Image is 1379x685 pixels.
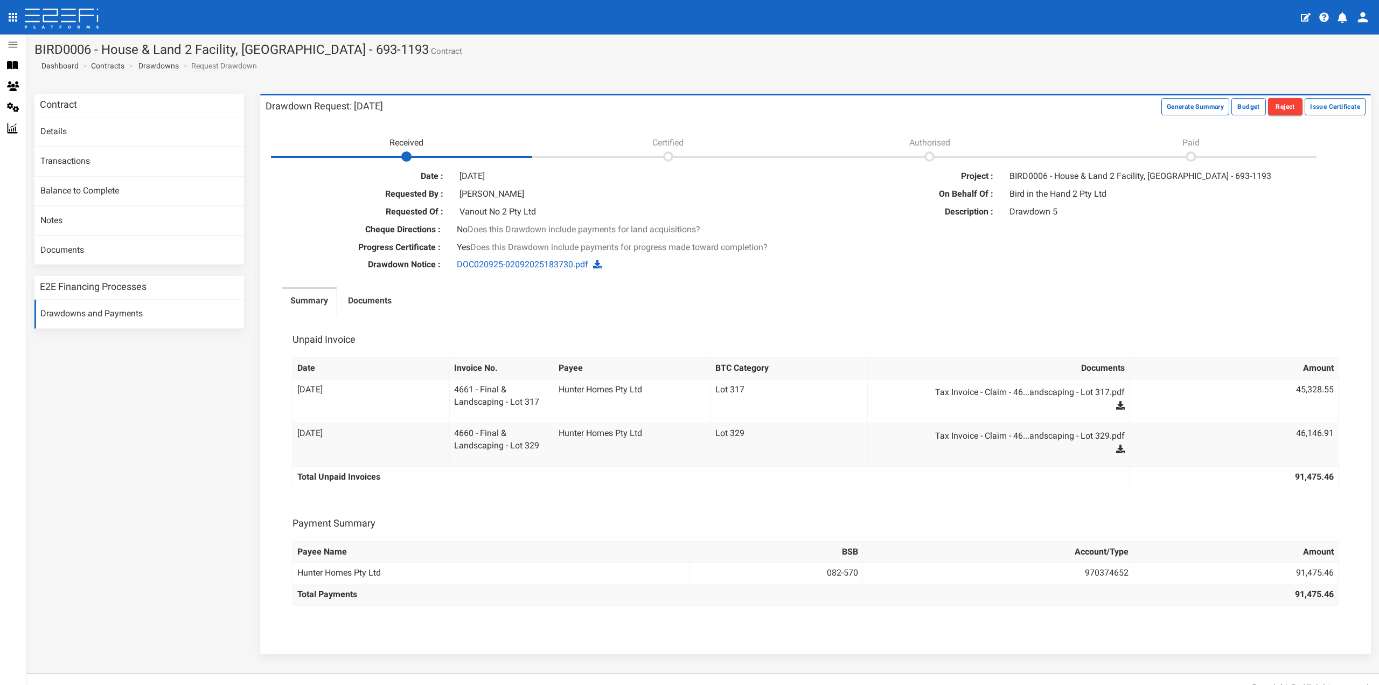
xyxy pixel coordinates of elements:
button: Issue Certificate [1305,98,1366,115]
small: Contract [429,47,462,56]
label: Description : [824,206,1001,218]
th: Date [292,357,449,379]
li: Request Drawdown [180,60,257,71]
button: Budget [1231,98,1266,115]
td: [DATE] [292,379,449,423]
td: Hunter Homes Pty Ltd [554,379,711,423]
label: Requested By : [274,188,451,200]
td: 91,475.46 [1133,563,1338,584]
a: Budget [1231,101,1268,111]
span: Paid [1182,137,1200,148]
label: Drawdown Notice : [266,259,449,271]
div: BIRD0006 - House & Land 2 Facility, [GEOGRAPHIC_DATA] - 693-1193 [1001,170,1357,183]
div: Drawdown 5 [1001,206,1357,218]
th: Total Payments [292,584,1133,606]
span: Dashboard [37,61,79,70]
th: Account/Type [863,541,1133,563]
span: Authorised [909,137,950,148]
a: Details [34,117,244,147]
label: Project : [824,170,1001,183]
a: Drawdowns [138,60,179,71]
a: Balance to Complete [34,177,244,206]
a: Notes [34,206,244,236]
a: Tax Invoice - Claim - 46...andscaping - Lot 317.pdf [883,384,1124,401]
button: Generate Summary [1161,98,1229,115]
a: Dashboard [37,60,79,71]
td: 4660 - Final & Landscaping - Lot 329 [449,423,554,466]
th: Documents [868,357,1129,379]
div: [PERSON_NAME] [451,188,807,200]
th: Amount [1133,541,1338,563]
td: Hunter Homes Pty Ltd [292,563,689,584]
td: 970374652 [863,563,1133,584]
span: Received [389,137,423,148]
td: 46,146.91 [1129,423,1338,466]
th: Total Unpaid Invoices [292,466,1129,488]
label: Cheque Directions : [266,224,449,236]
td: 45,328.55 [1129,379,1338,423]
th: BSB [689,541,862,563]
th: Invoice No. [449,357,554,379]
td: Lot 317 [711,379,868,423]
a: Documents [339,289,400,316]
a: Drawdowns and Payments [34,300,244,329]
span: Does this Drawdown include payments for progress made toward completion? [470,242,768,252]
th: Payee [554,357,711,379]
th: 91,475.46 [1133,584,1338,606]
a: Contracts [91,60,124,71]
div: Yes [449,241,1182,254]
a: Tax Invoice - Claim - 46...andscaping - Lot 329.pdf [883,427,1124,445]
h3: Contract [40,100,77,109]
a: Transactions [34,147,244,176]
div: [DATE] [451,170,807,183]
h3: Drawdown Request: [DATE] [266,101,383,111]
div: Bird in the Hand 2 Pty Ltd [1001,188,1357,200]
button: Reject [1268,98,1303,115]
label: Date : [274,170,451,183]
th: Payee Name [292,541,689,563]
h3: Payment Summary [292,518,375,528]
label: Requested Of : [274,206,451,218]
a: Documents [34,236,244,265]
label: Documents [348,295,392,307]
td: 4661 - Final & Landscaping - Lot 317 [449,379,554,423]
a: Issue Certificate [1305,101,1366,111]
a: Summary [282,289,337,316]
th: BTC Category [711,357,868,379]
th: 91,475.46 [1129,466,1338,488]
td: [DATE] [292,423,449,466]
div: No [449,224,1182,236]
td: Hunter Homes Pty Ltd [554,423,711,466]
label: Summary [290,295,328,307]
h3: Unpaid Invoice [292,335,356,344]
a: DOC020925-02092025183730.pdf [457,259,588,269]
td: Lot 329 [711,423,868,466]
label: On Behalf Of : [824,188,1001,200]
h3: E2E Financing Processes [40,282,147,292]
th: Amount [1129,357,1338,379]
span: Does this Drawdown include payments for land acquisitions? [468,224,700,234]
label: Progress Certificate : [266,241,449,254]
td: 082-570 [689,563,862,584]
span: Certified [652,137,684,148]
h1: BIRD0006 - House & Land 2 Facility, [GEOGRAPHIC_DATA] - 693-1193 [34,43,1371,57]
div: Vanout No 2 Pty Ltd [451,206,807,218]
